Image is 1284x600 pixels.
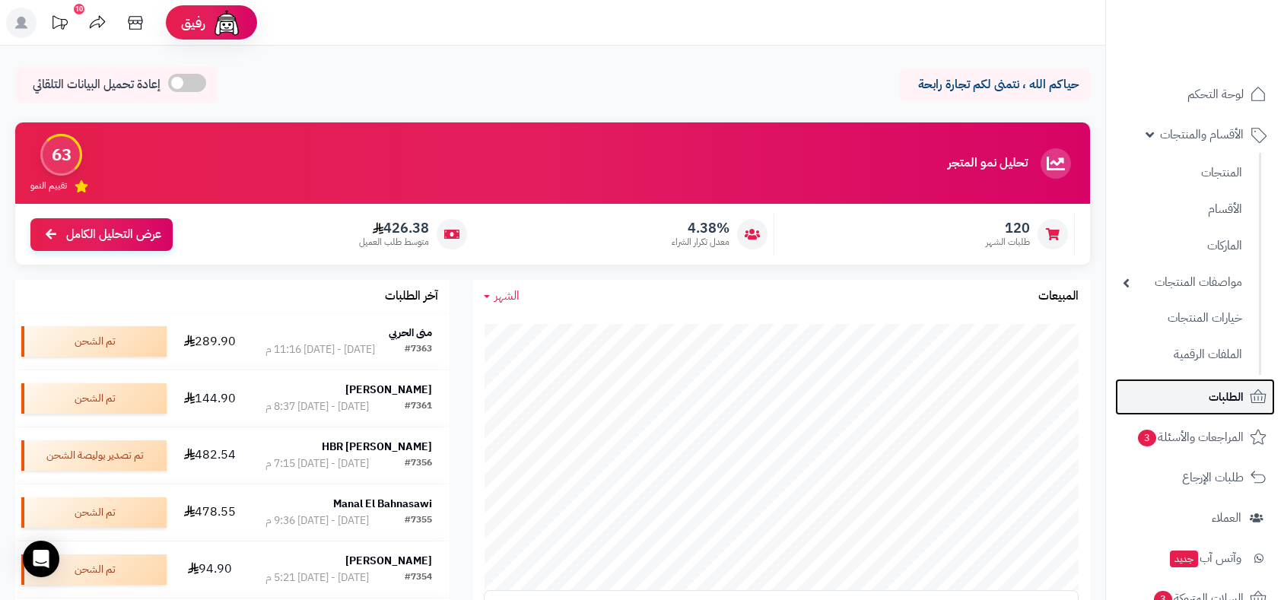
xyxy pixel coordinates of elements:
[1115,157,1250,189] a: المنتجات
[265,570,369,586] div: [DATE] - [DATE] 5:21 م
[1170,551,1198,567] span: جديد
[484,287,520,305] a: الشهر
[1115,540,1275,576] a: وآتس آبجديد
[181,14,205,32] span: رفيق
[23,541,59,577] div: Open Intercom Messenger
[173,484,248,541] td: 478.55
[1115,193,1250,226] a: الأقسام
[30,179,67,192] span: تقييم النمو
[1115,419,1275,456] a: المراجعات والأسئلة3
[405,570,432,586] div: #7354
[1115,379,1275,415] a: الطلبات
[33,76,160,94] span: إعادة تحميل البيانات التلقائي
[74,4,84,14] div: 10
[389,325,432,341] strong: منى الحربي
[494,287,520,305] span: الشهر
[1136,427,1244,448] span: المراجعات والأسئلة
[265,456,369,471] div: [DATE] - [DATE] 7:15 م
[345,382,432,398] strong: [PERSON_NAME]
[1138,430,1156,446] span: 3
[1212,507,1241,529] span: العملاء
[405,399,432,414] div: #7361
[1181,41,1270,73] img: logo-2.png
[672,220,729,237] span: 4.38%
[66,226,161,243] span: عرض التحليل الكامل
[986,236,1030,249] span: طلبات الشهر
[1209,386,1244,408] span: الطلبات
[1115,230,1250,262] a: الماركات
[333,496,432,512] strong: Manal El Bahnasawi
[359,220,429,237] span: 426.38
[21,554,167,585] div: تم الشحن
[1187,84,1244,105] span: لوحة التحكم
[1168,548,1241,569] span: وآتس آب
[1182,467,1244,488] span: طلبات الإرجاع
[173,313,248,370] td: 289.90
[211,8,242,38] img: ai-face.png
[265,399,369,414] div: [DATE] - [DATE] 8:37 م
[1160,124,1244,145] span: الأقسام والمنتجات
[265,513,369,529] div: [DATE] - [DATE] 9:36 م
[173,370,248,427] td: 144.90
[1115,302,1250,335] a: خيارات المنتجات
[405,342,432,357] div: #7363
[911,76,1079,94] p: حياكم الله ، نتمنى لكم تجارة رابحة
[1115,338,1250,371] a: الملفات الرقمية
[173,541,248,598] td: 94.90
[30,218,173,251] a: عرض التحليل الكامل
[1115,459,1275,496] a: طلبات الإرجاع
[21,383,167,414] div: تم الشحن
[21,497,167,528] div: تم الشحن
[1038,290,1079,303] h3: المبيعات
[265,342,375,357] div: [DATE] - [DATE] 11:16 م
[345,553,432,569] strong: [PERSON_NAME]
[359,236,429,249] span: متوسط طلب العميل
[322,439,432,455] strong: HBR [PERSON_NAME]
[405,456,432,471] div: #7356
[986,220,1030,237] span: 120
[1115,500,1275,536] a: العملاء
[40,8,78,42] a: تحديثات المنصة
[1115,76,1275,113] a: لوحة التحكم
[173,427,248,484] td: 482.54
[948,157,1028,170] h3: تحليل نمو المتجر
[405,513,432,529] div: #7355
[672,236,729,249] span: معدل تكرار الشراء
[1115,266,1250,299] a: مواصفات المنتجات
[21,440,167,471] div: تم تصدير بوليصة الشحن
[21,326,167,357] div: تم الشحن
[385,290,438,303] h3: آخر الطلبات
